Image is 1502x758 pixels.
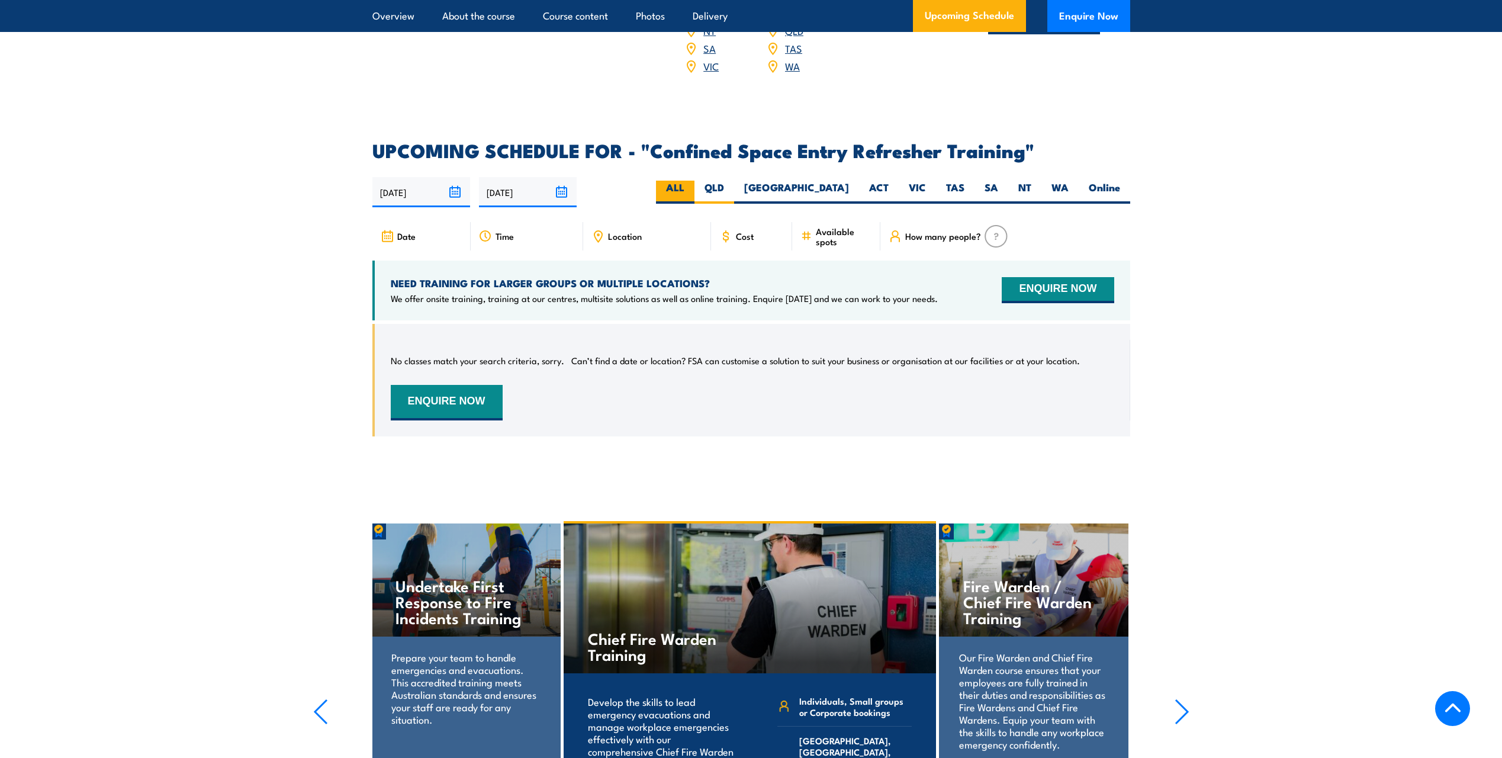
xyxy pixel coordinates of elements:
h4: Chief Fire Warden Training [588,630,727,662]
span: Individuals, Small groups or Corporate bookings [799,695,912,718]
span: Cost [736,231,754,241]
a: NT [703,23,716,37]
p: Our Fire Warden and Chief Fire Warden course ensures that your employees are fully trained in the... [959,651,1108,750]
a: TAS [785,41,802,55]
span: Time [496,231,514,241]
input: To date [479,177,577,207]
label: Online [1079,181,1130,204]
label: SA [974,181,1008,204]
label: [GEOGRAPHIC_DATA] [734,181,859,204]
span: Location [608,231,642,241]
a: QLD [785,23,803,37]
label: ACT [859,181,899,204]
h4: Fire Warden / Chief Fire Warden Training [963,577,1104,625]
label: TAS [936,181,974,204]
h4: Undertake First Response to Fire Incidents Training [395,577,536,625]
button: ENQUIRE NOW [391,385,503,420]
label: WA [1041,181,1079,204]
label: QLD [694,181,734,204]
span: Available spots [816,226,872,246]
p: No classes match your search criteria, sorry. [391,355,564,367]
p: Can’t find a date or location? FSA can customise a solution to suit your business or organisation... [571,355,1080,367]
p: Prepare your team to handle emergencies and evacuations. This accredited training meets Australia... [391,651,540,725]
a: SA [703,41,716,55]
h2: UPCOMING SCHEDULE FOR - "Confined Space Entry Refresher Training" [372,142,1130,158]
label: ALL [656,181,694,204]
h4: NEED TRAINING FOR LARGER GROUPS OR MULTIPLE LOCATIONS? [391,277,938,290]
span: Date [397,231,416,241]
input: From date [372,177,470,207]
span: How many people? [905,231,981,241]
p: We offer onsite training, training at our centres, multisite solutions as well as online training... [391,293,938,304]
a: WA [785,59,800,73]
label: NT [1008,181,1041,204]
button: ENQUIRE NOW [1002,277,1114,303]
label: VIC [899,181,936,204]
a: VIC [703,59,719,73]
